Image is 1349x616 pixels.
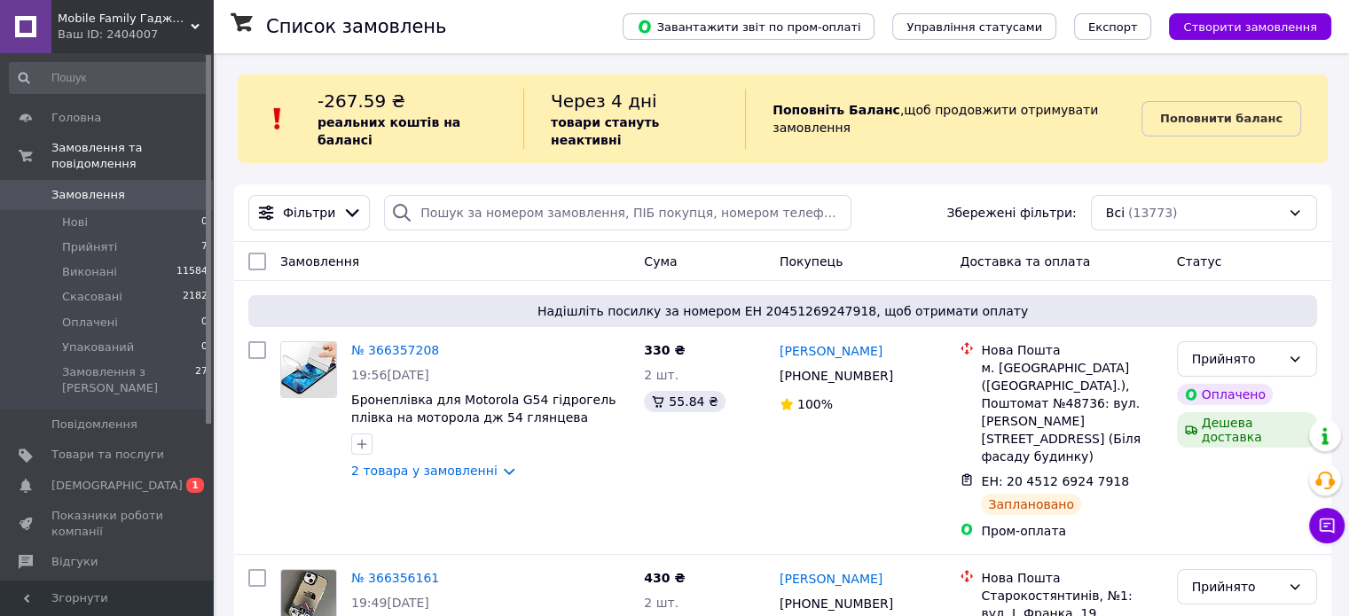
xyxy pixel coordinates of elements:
span: Замовлення [280,254,359,269]
span: Створити замовлення [1183,20,1317,34]
span: 11584 [176,264,208,280]
div: Ваш ID: 2404007 [58,27,213,43]
div: 55.84 ₴ [644,391,725,412]
span: Замовлення [51,187,125,203]
span: Показники роботи компанії [51,508,164,540]
div: Нова Пошта [981,341,1162,359]
span: Замовлення з [PERSON_NAME] [62,364,195,396]
span: Відгуки [51,554,98,570]
button: Управління статусами [892,13,1056,40]
b: товари стануть неактивні [551,115,659,147]
span: 2 шт. [644,596,678,610]
a: № 366357208 [351,343,439,357]
span: Прийняті [62,239,117,255]
b: Поповніть Баланс [773,103,900,117]
span: Доставка та оплата [960,254,1090,269]
span: Надішліть посилку за номером ЕН 20451269247918, щоб отримати оплату [255,302,1310,320]
span: 0 [201,214,208,230]
span: (13773) [1128,206,1177,220]
span: 7 [201,239,208,255]
span: Статус [1177,254,1222,269]
span: Нові [62,214,88,230]
a: [PERSON_NAME] [780,342,882,360]
input: Пошук за номером замовлення, ПІБ покупця, номером телефону, Email, номером накладної [384,195,851,230]
img: :exclamation: [264,105,291,132]
a: 2 товара у замовленні [351,464,498,478]
a: [PERSON_NAME] [780,570,882,588]
a: Поповнити баланс [1141,101,1301,136]
div: Заплановано [981,494,1081,515]
span: Mobile Family Гаджети живуть з нами [58,11,191,27]
span: 19:56[DATE] [351,368,429,382]
input: Пошук [9,62,209,94]
div: Пром-оплата [981,522,1162,540]
span: 330 ₴ [644,343,685,357]
span: -267.59 ₴ [318,90,405,112]
button: Експорт [1074,13,1152,40]
span: Виконані [62,264,117,280]
span: Повідомлення [51,417,137,433]
span: Cума [644,254,677,269]
h1: Список замовлень [266,16,446,37]
span: ЕН: 20 4512 6924 7918 [981,474,1129,488]
span: 0 [201,315,208,331]
div: Прийнято [1192,349,1281,369]
div: Дешева доставка [1177,412,1317,448]
b: реальних коштів на балансі [318,115,460,147]
span: Через 4 дні [551,90,657,112]
span: Фільтри [283,204,335,222]
div: , щоб продовжити отримувати замовлення [745,89,1141,149]
button: Чат з покупцем [1309,508,1345,543]
span: 27 [195,364,208,396]
span: Скасовані [62,289,122,305]
span: Товари та послуги [51,447,164,463]
span: Збережені фільтри: [946,204,1076,222]
span: 430 ₴ [644,571,685,585]
div: Нова Пошта [981,569,1162,587]
a: Бронеплівка для Motorola G54 гідрогель плівка на моторола дж 54 глянцева [351,393,616,425]
span: Покупець [780,254,843,269]
span: [PHONE_NUMBER] [780,369,893,383]
span: Експорт [1088,20,1138,34]
a: № 366356161 [351,571,439,585]
a: Фото товару [280,341,337,398]
span: 100% [797,397,833,411]
img: Фото товару [281,342,336,397]
span: 1 [186,478,204,493]
button: Завантажити звіт по пром-оплаті [623,13,874,40]
button: Створити замовлення [1169,13,1331,40]
span: Всі [1106,204,1125,222]
div: Прийнято [1192,577,1281,597]
span: Оплачені [62,315,118,331]
span: Упакований [62,339,134,355]
span: Завантажити звіт по пром-оплаті [637,19,860,35]
span: Замовлення та повідомлення [51,140,213,172]
b: Поповнити баланс [1160,112,1282,125]
a: Створити замовлення [1151,19,1331,33]
span: 2182 [183,289,208,305]
span: [DEMOGRAPHIC_DATA] [51,478,183,494]
span: 19:49[DATE] [351,596,429,610]
span: Управління статусами [906,20,1042,34]
span: Головна [51,110,101,126]
span: [PHONE_NUMBER] [780,597,893,611]
span: 0 [201,339,208,355]
div: Оплачено [1177,384,1273,405]
span: 2 шт. [644,368,678,382]
div: м. [GEOGRAPHIC_DATA] ([GEOGRAPHIC_DATA].), Поштомат №48736: вул. [PERSON_NAME][STREET_ADDRESS] (Б... [981,359,1162,465]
